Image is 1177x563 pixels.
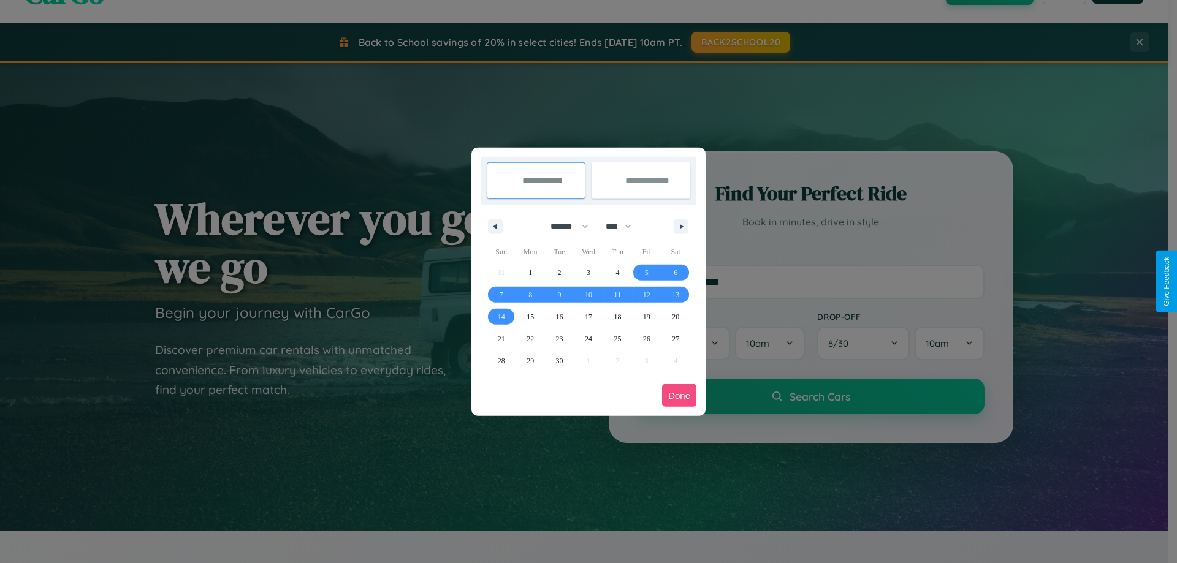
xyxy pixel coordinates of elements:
span: Wed [574,242,603,262]
span: 16 [556,306,563,328]
button: 30 [545,350,574,372]
button: 20 [661,306,690,328]
span: Sat [661,242,690,262]
span: 10 [585,284,592,306]
button: 26 [632,328,661,350]
span: 23 [556,328,563,350]
button: 29 [516,350,544,372]
span: 7 [500,284,503,306]
div: Give Feedback [1162,257,1171,306]
button: 22 [516,328,544,350]
span: 27 [672,328,679,350]
span: 14 [498,306,505,328]
button: 17 [574,306,603,328]
span: 30 [556,350,563,372]
span: 3 [587,262,590,284]
button: Done [662,384,696,407]
button: 24 [574,328,603,350]
button: 10 [574,284,603,306]
button: 15 [516,306,544,328]
button: 8 [516,284,544,306]
button: 1 [516,262,544,284]
span: 9 [558,284,562,306]
span: 13 [672,284,679,306]
button: 19 [632,306,661,328]
span: 26 [643,328,650,350]
button: 25 [603,328,632,350]
span: Tue [545,242,574,262]
span: 8 [528,284,532,306]
span: 25 [614,328,621,350]
button: 11 [603,284,632,306]
span: Thu [603,242,632,262]
button: 7 [487,284,516,306]
button: 23 [545,328,574,350]
button: 3 [574,262,603,284]
button: 2 [545,262,574,284]
span: 17 [585,306,592,328]
button: 21 [487,328,516,350]
span: 6 [674,262,677,284]
button: 18 [603,306,632,328]
span: 29 [527,350,534,372]
span: 11 [614,284,622,306]
span: 24 [585,328,592,350]
span: Sun [487,242,516,262]
button: 27 [661,328,690,350]
button: 9 [545,284,574,306]
span: 12 [643,284,650,306]
button: 4 [603,262,632,284]
span: 4 [615,262,619,284]
span: 21 [498,328,505,350]
span: 1 [528,262,532,284]
span: 5 [645,262,649,284]
button: 16 [545,306,574,328]
span: 19 [643,306,650,328]
button: 28 [487,350,516,372]
span: 15 [527,306,534,328]
span: 2 [558,262,562,284]
span: 20 [672,306,679,328]
button: 13 [661,284,690,306]
button: 14 [487,306,516,328]
span: Fri [632,242,661,262]
span: 18 [614,306,621,328]
span: 22 [527,328,534,350]
button: 12 [632,284,661,306]
button: 5 [632,262,661,284]
span: 28 [498,350,505,372]
button: 6 [661,262,690,284]
span: Mon [516,242,544,262]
